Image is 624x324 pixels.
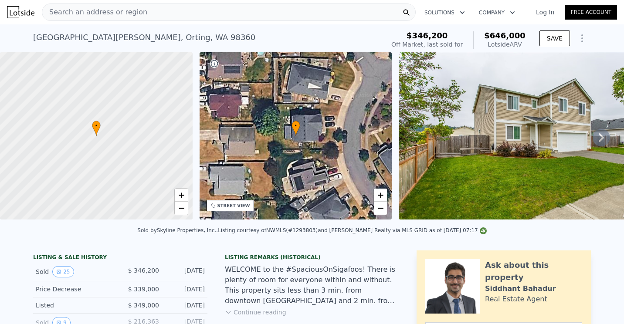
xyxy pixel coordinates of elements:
div: Listing Remarks (Historical) [225,254,399,261]
div: Off Market, last sold for [391,40,463,49]
div: Real Estate Agent [485,294,547,304]
div: STREET VIEW [217,202,250,209]
div: Sold [36,266,113,277]
button: Company [472,5,522,20]
span: $646,000 [484,31,526,40]
span: + [178,189,184,200]
span: − [178,202,184,213]
span: $346,200 [407,31,448,40]
a: Zoom out [175,202,188,215]
div: Listing courtesy of NWMLS (#1293803) and [PERSON_NAME] Realty via MLS GRID as of [DATE] 07:17 [218,227,487,233]
button: Continue reading [225,308,286,317]
button: SAVE [539,30,570,46]
span: $ 339,000 [128,286,159,293]
div: Price Decrease [36,285,113,294]
div: Lotside ARV [484,40,526,49]
div: [DATE] [166,266,205,277]
a: Free Account [565,5,617,20]
div: Ask about this property [485,259,582,283]
span: − [378,202,383,213]
span: $ 346,200 [128,267,159,274]
button: Show Options [573,30,591,47]
div: • [292,121,300,136]
div: Listed [36,301,113,310]
a: Zoom out [374,202,387,215]
div: Sold by Skyline Properties, Inc. . [137,227,218,233]
div: WELCOME to the #SpaciousOnSigafoos! There is plenty of room for everyone within and without. This... [225,264,399,306]
div: • [92,121,101,136]
span: • [292,122,300,130]
div: [DATE] [166,285,205,294]
img: NWMLS Logo [480,227,487,234]
button: View historical data [52,266,74,277]
div: [DATE] [166,301,205,310]
a: Zoom in [175,189,188,202]
span: • [92,122,101,130]
img: Lotside [7,6,34,18]
span: Search an address or region [42,7,147,17]
div: Siddhant Bahadur [485,283,556,294]
div: [GEOGRAPHIC_DATA][PERSON_NAME] , Orting , WA 98360 [33,31,255,44]
div: LISTING & SALE HISTORY [33,254,207,263]
span: + [378,189,383,200]
button: Solutions [417,5,472,20]
a: Log In [526,8,565,17]
span: $ 349,000 [128,302,159,309]
a: Zoom in [374,189,387,202]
